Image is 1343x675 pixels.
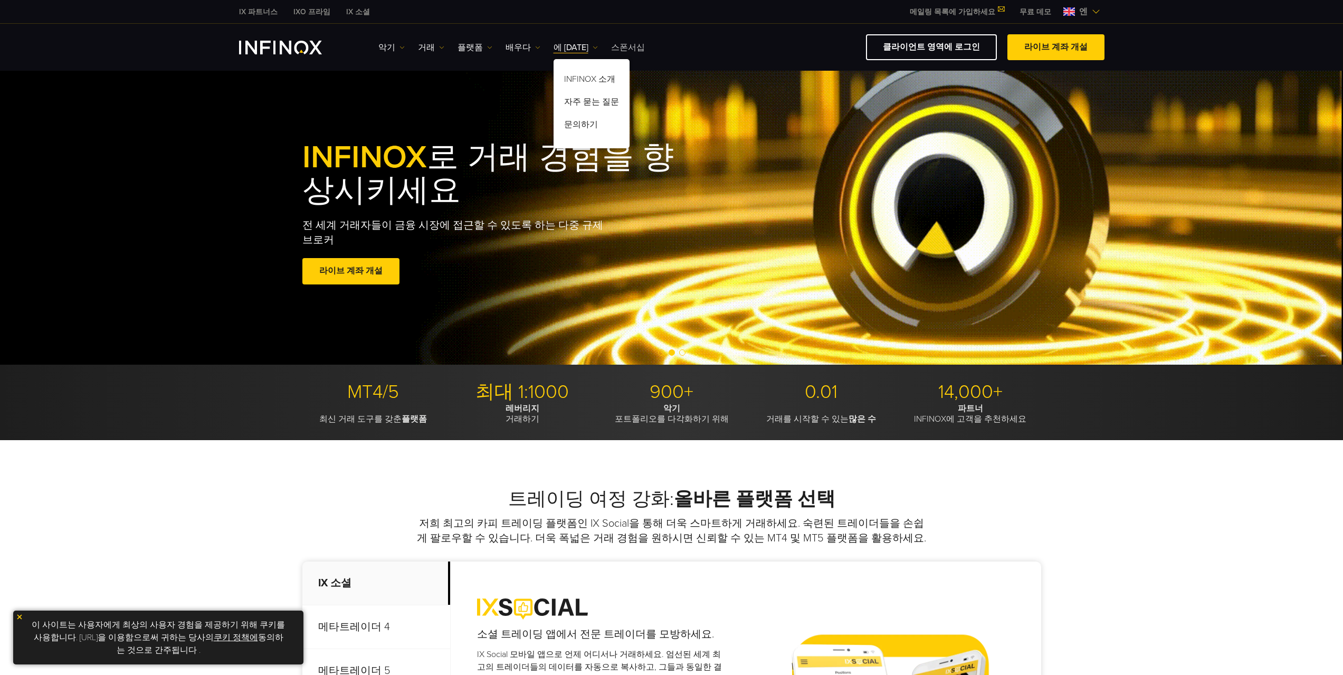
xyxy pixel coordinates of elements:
a: 인피녹스 [285,6,338,17]
a: 악기 [378,41,405,54]
img: 노란색 닫기 아이콘 [16,613,23,621]
a: 인피녹스 [338,6,378,17]
font: 레버리지 [506,403,539,414]
font: 로 거래 경험을 향상시키세요 [302,138,674,210]
font: 무료 데모 [1020,7,1051,16]
font: 이 사이트는 사용자에게 최상의 사용자 경험을 제공하기 위해 쿠키를 사용합니다. [URL]을 이용함으로써 귀하는 당사의 [32,620,285,643]
a: INFINOX 로고 [239,41,347,54]
font: 플랫폼 [458,42,483,53]
a: 스폰서십 [611,41,645,54]
a: 클라이언트 영역에 로그인 [866,34,997,60]
font: 저희 최고의 카피 트레이딩 플랫폼인 IX Social을 통해 더욱 스마트하게 거래하세요. 숙련된 트레이더들을 손쉽게 팔로우할 수 있습니다. 더욱 폭넓은 거래 경험을 원하시면 ... [417,517,926,545]
a: 쿠키 정책에 [214,632,258,643]
font: INFINOX 소개 [564,74,615,84]
span: Go to slide 3 [679,349,685,356]
font: 라이브 계좌 개설 [319,265,383,276]
a: 에 [DATE] [554,41,598,54]
a: INFINOX 소개 [554,70,630,92]
font: 메타트레이더 4 [318,621,390,633]
font: 많은 수 [849,414,876,424]
font: 거래 [418,42,435,53]
font: 악기 [663,403,680,414]
font: 전 세계 거래자들이 금융 시장에 접근할 수 있도록 하는 다중 규제 브로커 [302,219,603,246]
font: 파트너 [958,403,983,414]
a: 배우다 [506,41,540,54]
font: 플랫폼 [402,414,427,424]
font: INFINOX [302,138,427,176]
font: INFINOX에 고객을 추천하세요 [914,414,1026,424]
font: 최대 1:1000 [475,381,569,403]
font: 올바른 플랫폼 선택 [674,488,835,510]
font: 0.01 [805,381,837,403]
a: 라이브 계좌 개설 [1007,34,1104,60]
font: 자주 묻는 질문 [564,97,619,107]
font: 라이브 계좌 개설 [1024,42,1088,52]
font: 트레이딩 여정 강화: [508,488,674,510]
a: 플랫폼 [458,41,492,54]
font: 거래를 시작할 수 있는 [766,414,849,424]
font: 메일링 목록에 가입하세요 [910,7,995,16]
font: 악기 [378,42,395,53]
a: 인피녹스 메뉴 [1012,6,1059,17]
font: IX 파트너스 [239,7,278,16]
font: 거래하기 [506,414,539,424]
a: 문의하기 [554,115,630,138]
font: 클라이언트 영역에 로그인 [883,42,980,52]
span: Go to slide 2 [669,349,675,356]
font: IX 소셜 [318,577,351,590]
font: IXO 프라임 [293,7,330,16]
a: 인피녹스 [231,6,285,17]
font: 엔 [1079,6,1088,17]
a: 거래 [418,41,444,54]
span: Go to slide 1 [658,349,664,356]
font: 소셜 트레이딩 앱에서 전문 트레이더를 모방하세요. [477,628,714,641]
font: 스폰서십 [611,42,645,53]
a: 자주 묻는 질문 [554,92,630,115]
font: MT4/5 [347,381,399,403]
font: 900+ [650,381,693,403]
font: IX 소셜 [346,7,370,16]
font: 에 [DATE] [554,42,588,53]
a: 라이브 계좌 개설 [302,258,399,284]
font: 최신 거래 도구를 갖춘 [319,414,402,424]
font: 배우다 [506,42,531,53]
font: 14,000+ [938,381,1003,403]
font: 포트폴리오를 다각화하기 위해 [615,414,729,424]
a: 메일링 목록에 가입하세요 [902,7,1012,16]
font: 문의하기 [564,119,598,130]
